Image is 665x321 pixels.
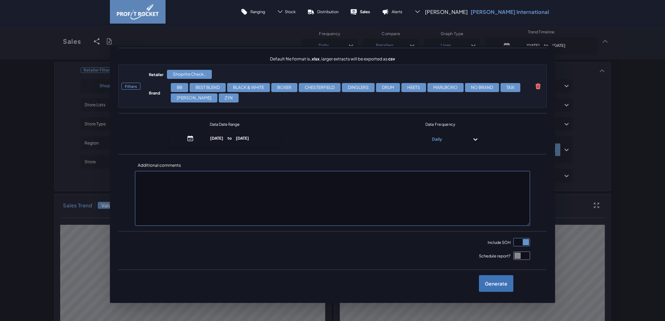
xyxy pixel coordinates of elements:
[285,9,296,14] span: Stock
[190,83,226,92] div: BEST BLEND
[488,240,511,245] p: Include SOH
[171,83,188,92] div: BB
[299,83,340,92] div: CHESTERFIELD
[471,8,549,15] p: [PERSON_NAME] International
[310,56,320,61] strong: .xlsx
[342,83,375,92] div: DINGLERS
[149,72,163,77] h4: Retailer
[317,9,338,14] p: Distribution
[302,3,344,20] a: Distribution
[360,9,370,14] p: Sales
[138,163,181,168] p: Additional comments
[197,135,263,141] p: [DATE] [DATE]
[210,122,240,127] p: Data Date Range
[149,90,167,96] h4: Brand
[223,135,236,140] span: to
[500,83,520,92] div: TAXI
[388,56,395,61] strong: csv
[376,3,408,20] a: Alerts
[117,4,159,19] img: image
[465,83,499,92] div: NO BRAND
[344,3,376,20] a: Sales
[427,83,464,92] div: MARLBORO
[219,93,239,102] div: ZYN
[401,83,426,92] div: HEETS
[171,93,217,102] div: [PERSON_NAME]
[408,134,466,145] div: Daily
[250,9,265,14] p: Ranging
[392,9,402,14] p: Alerts
[270,56,395,62] p: Default file format is , larger extracts will be exported as
[376,83,400,92] div: DRUM
[479,253,511,258] p: Schedule report?
[271,83,297,92] div: BOXER
[479,275,513,292] label: Generate
[353,122,527,127] p: Data Frequency
[235,3,271,20] a: Ranging
[227,83,270,92] div: BLACK & WHITE
[425,8,468,15] span: [PERSON_NAME]
[167,70,212,79] div: Shoprite Check..
[121,83,141,90] h3: Filters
